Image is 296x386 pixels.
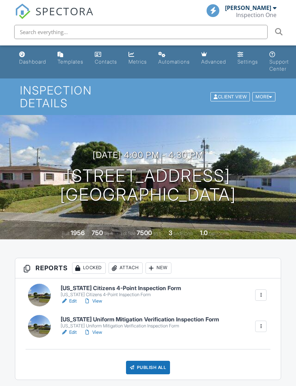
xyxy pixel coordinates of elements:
[153,231,162,236] span: sq.ft.
[57,59,83,65] div: Templates
[61,316,219,323] h6: [US_STATE] Uniform Mitigation Verification Inspection Form
[84,298,102,305] a: View
[61,285,181,298] a: [US_STATE] Citizens 4-Point Inspection Form [US_STATE] Citizens 4-Point Inspection Form
[61,329,77,336] a: Edit
[209,231,229,236] span: bathrooms
[155,48,193,69] a: Automations (Basic)
[169,229,172,237] div: 3
[92,229,103,237] div: 750
[174,231,193,236] span: bedrooms
[20,84,276,109] h1: Inspection Details
[235,48,261,69] a: Settings
[14,25,268,39] input: Search everything...
[158,59,190,65] div: Automations
[146,262,171,274] div: New
[200,229,208,237] div: 1.0
[267,48,292,76] a: Support Center
[55,48,86,69] a: Templates
[269,59,289,72] div: Support Center
[198,48,229,69] a: Advanced
[126,48,150,69] a: Metrics
[128,59,147,65] div: Metrics
[104,231,114,236] span: sq. ft.
[61,285,181,292] h6: [US_STATE] Citizens 4-Point Inspection Form
[109,262,143,274] div: Attach
[126,361,170,374] div: Publish All
[201,59,226,65] div: Advanced
[72,262,106,274] div: Locked
[210,94,252,99] a: Client View
[92,48,120,69] a: Contacts
[95,59,117,65] div: Contacts
[61,316,219,329] a: [US_STATE] Uniform Mitigation Verification Inspection Form [US_STATE] Uniform Mitigation Verifica...
[252,92,275,102] div: More
[61,298,77,305] a: Edit
[15,258,281,278] h3: Reports
[61,292,181,298] div: [US_STATE] Citizens 4-Point Inspection Form
[137,229,152,237] div: 7500
[60,167,236,204] h1: [STREET_ADDRESS] [GEOGRAPHIC_DATA]
[15,10,94,25] a: SPECTORA
[210,92,250,102] div: Client View
[236,11,276,18] div: Inspection One
[62,231,70,236] span: Built
[71,229,85,237] div: 1956
[121,231,136,236] span: Lot Size
[84,329,102,336] a: View
[61,323,219,329] div: [US_STATE] Uniform Mitigation Verification Inspection Form
[15,4,31,19] img: The Best Home Inspection Software - Spectora
[93,150,203,160] h3: [DATE] 4:00 pm - 4:30 pm
[237,59,258,65] div: Settings
[225,4,271,11] div: [PERSON_NAME]
[19,59,46,65] div: Dashboard
[16,48,49,69] a: Dashboard
[35,4,94,18] span: SPECTORA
